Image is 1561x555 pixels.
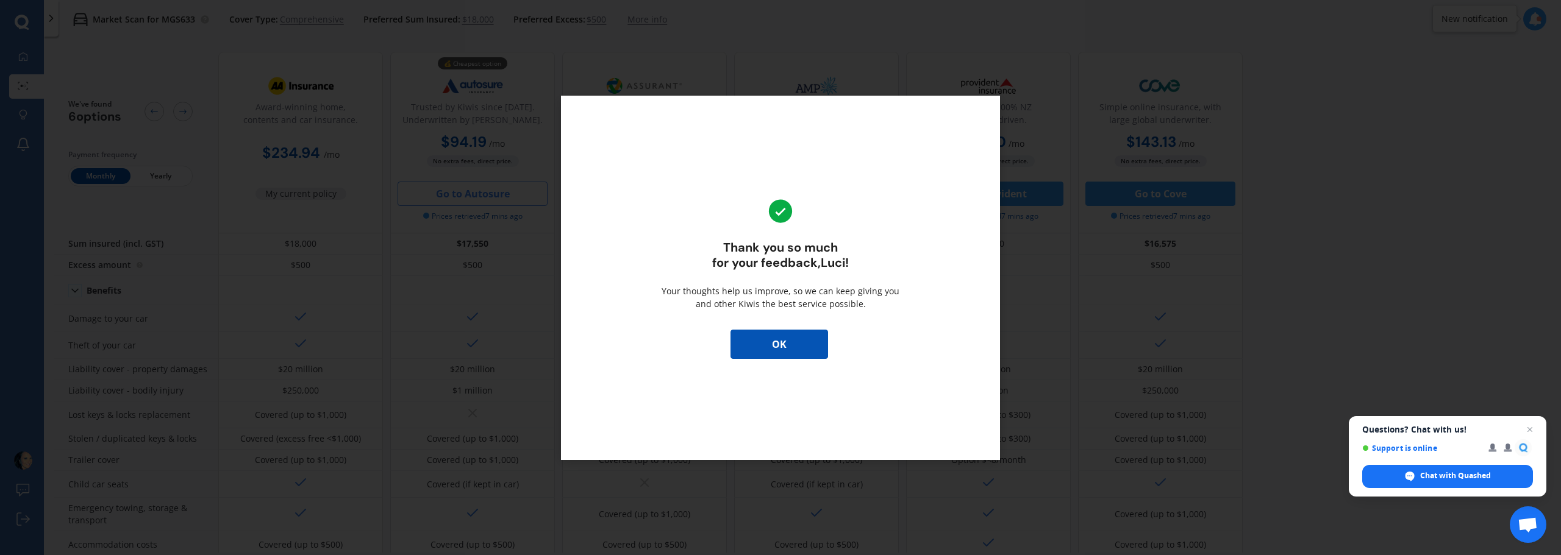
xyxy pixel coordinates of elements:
[1362,444,1480,453] span: Support is online
[730,330,828,359] button: OK
[712,241,849,270] div: Thank you so much
[1510,506,1546,543] a: Open chat
[712,256,849,270] span: for your feedback, Luci !
[1362,465,1533,488] span: Chat with Quashed
[1362,425,1533,434] span: Questions? Chat with us!
[659,285,902,310] p: Your thoughts help us improve, so we can keep giving you and other Kiwis the best service possible.
[1420,470,1491,481] span: Chat with Quashed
